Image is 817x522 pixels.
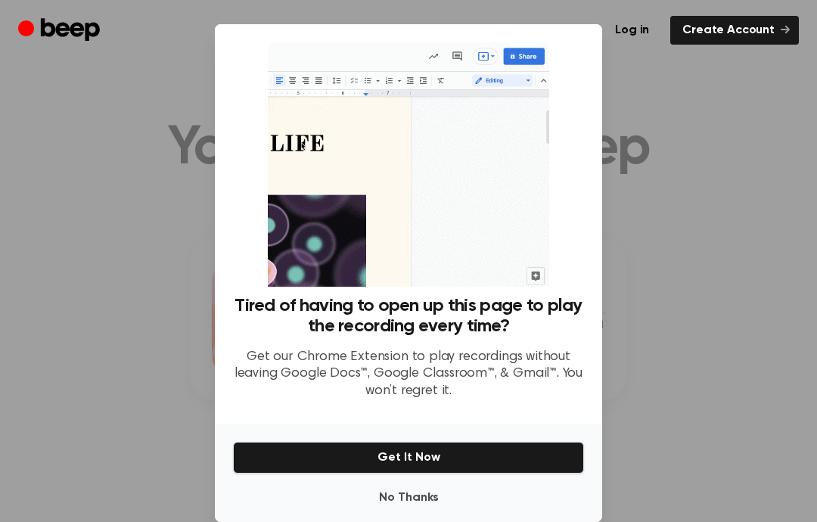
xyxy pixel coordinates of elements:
[233,296,584,337] h3: Tired of having to open up this page to play the recording every time?
[233,442,584,474] button: Get It Now
[268,42,548,287] img: Beep extension in action
[18,16,104,45] a: Beep
[670,16,799,45] a: Create Account
[233,349,584,400] p: Get our Chrome Extension to play recordings without leaving Google Docs™, Google Classroom™, & Gm...
[233,483,584,513] button: No Thanks
[603,16,661,45] a: Log in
